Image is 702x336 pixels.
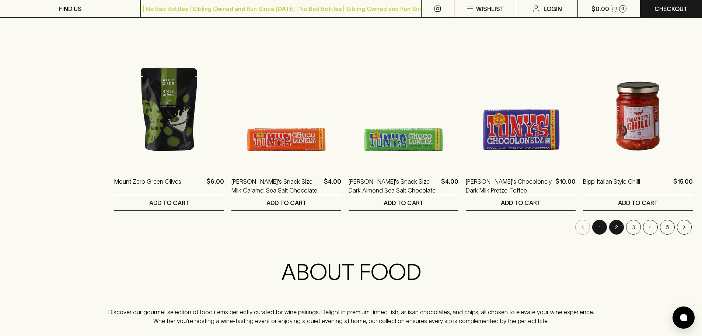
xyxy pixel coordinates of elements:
img: Tony's Snack Size Dark Almond Sea Salt Chocolate [349,37,458,166]
p: ADD TO CART [384,198,424,207]
p: $6.00 [206,177,224,195]
a: [PERSON_NAME]'s Chocolonely Dark Milk Pretzel Toffee [466,177,552,195]
button: Go to page 3 [626,220,641,235]
button: ADD TO CART [583,195,693,210]
p: $4.00 [441,177,458,195]
p: ADD TO CART [501,198,541,207]
p: 0 [621,7,624,11]
p: Checkout [654,4,688,13]
img: Tony's Chocolonely Dark Milk Pretzel Toffee [466,37,576,166]
p: $0.00 [591,4,609,13]
p: $10.00 [555,177,576,195]
img: Tony's Snack Size Milk Caramel Sea Salt Chocolate [231,37,341,166]
button: ADD TO CART [466,195,576,210]
p: Discover our gourmet selection of food items perfectly curated for wine pairings. Delight in prem... [105,308,597,325]
button: ADD TO CART [231,195,341,210]
button: ADD TO CART [349,195,458,210]
p: $15.00 [673,177,693,195]
a: Bippi Italian Style Chilli [583,177,640,195]
p: FIND US [59,4,82,13]
a: Mount Zero Green Olives [114,177,181,195]
button: Go to page 5 [660,220,675,235]
a: [PERSON_NAME]'s Snack Size Milk Caramel Sea Salt Chocolate [231,177,321,195]
img: Bippi Italian Style Chilli [583,37,693,166]
img: bubble-icon [680,314,687,321]
p: $4.00 [324,177,341,195]
p: Login [544,4,562,13]
button: page 1 [592,220,607,235]
img: Mount Zero Green Olives [114,37,224,166]
button: Go to page 2 [609,220,624,235]
h2: ABOUT FOOD [105,259,597,285]
button: Go to page 4 [643,220,658,235]
p: ADD TO CART [149,198,189,207]
p: ADD TO CART [618,198,658,207]
button: Go to next page [677,220,692,235]
button: ADD TO CART [114,195,224,210]
a: [PERSON_NAME]'s Snack Size Dark Almond Sea Salt Chocolate [349,177,438,195]
nav: pagination navigation [114,220,693,235]
p: Wishlist [476,4,504,13]
p: ADD TO CART [266,198,307,207]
